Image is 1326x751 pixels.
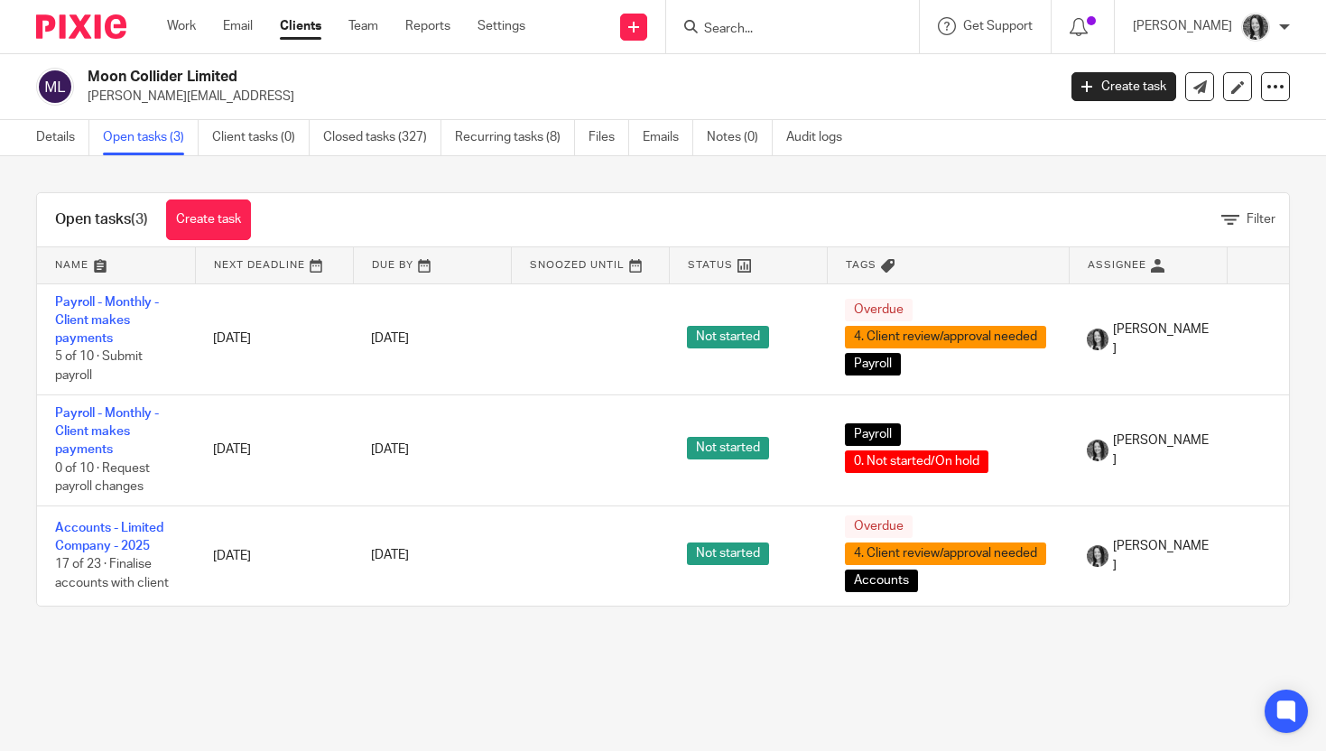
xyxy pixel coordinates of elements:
[323,120,441,155] a: Closed tasks (327)
[687,437,769,459] span: Not started
[530,260,625,270] span: Snoozed Until
[1247,213,1275,226] span: Filter
[845,299,913,321] span: Overdue
[1133,17,1232,35] p: [PERSON_NAME]
[166,199,251,240] a: Create task
[478,17,525,35] a: Settings
[1087,545,1108,567] img: brodie%203%20small.jpg
[845,353,901,375] span: Payroll
[643,120,693,155] a: Emails
[55,210,148,229] h1: Open tasks
[589,120,629,155] a: Files
[702,22,865,38] input: Search
[55,407,159,457] a: Payroll - Monthly - Client makes payments
[687,326,769,348] span: Not started
[845,326,1046,348] span: 4. Client review/approval needed
[1087,329,1108,350] img: brodie%203%20small.jpg
[36,14,126,39] img: Pixie
[212,120,310,155] a: Client tasks (0)
[455,120,575,155] a: Recurring tasks (8)
[687,542,769,565] span: Not started
[88,68,853,87] h2: Moon Collider Limited
[223,17,253,35] a: Email
[55,522,163,552] a: Accounts - Limited Company - 2025
[707,120,773,155] a: Notes (0)
[846,260,876,270] span: Tags
[195,505,353,606] td: [DATE]
[280,17,321,35] a: Clients
[845,450,988,473] span: 0. Not started/On hold
[55,559,169,590] span: 17 of 23 · Finalise accounts with client
[167,17,196,35] a: Work
[371,332,409,345] span: [DATE]
[371,444,409,457] span: [DATE]
[1087,440,1108,461] img: brodie%203%20small.jpg
[195,283,353,394] td: [DATE]
[845,515,913,538] span: Overdue
[845,570,918,592] span: Accounts
[1113,537,1209,574] span: [PERSON_NAME]
[963,20,1033,32] span: Get Support
[103,120,199,155] a: Open tasks (3)
[845,423,901,446] span: Payroll
[1113,320,1209,357] span: [PERSON_NAME]
[55,296,159,346] a: Payroll - Monthly - Client makes payments
[36,120,89,155] a: Details
[786,120,856,155] a: Audit logs
[1071,72,1176,101] a: Create task
[1241,13,1270,42] img: brodie%203%20small.jpg
[845,542,1046,565] span: 4. Client review/approval needed
[55,351,143,383] span: 5 of 10 · Submit payroll
[195,394,353,505] td: [DATE]
[55,462,150,494] span: 0 of 10 · Request payroll changes
[405,17,450,35] a: Reports
[688,260,733,270] span: Status
[88,88,1044,106] p: [PERSON_NAME][EMAIL_ADDRESS]
[1113,431,1209,468] span: [PERSON_NAME]
[348,17,378,35] a: Team
[131,212,148,227] span: (3)
[36,68,74,106] img: svg%3E
[371,550,409,562] span: [DATE]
